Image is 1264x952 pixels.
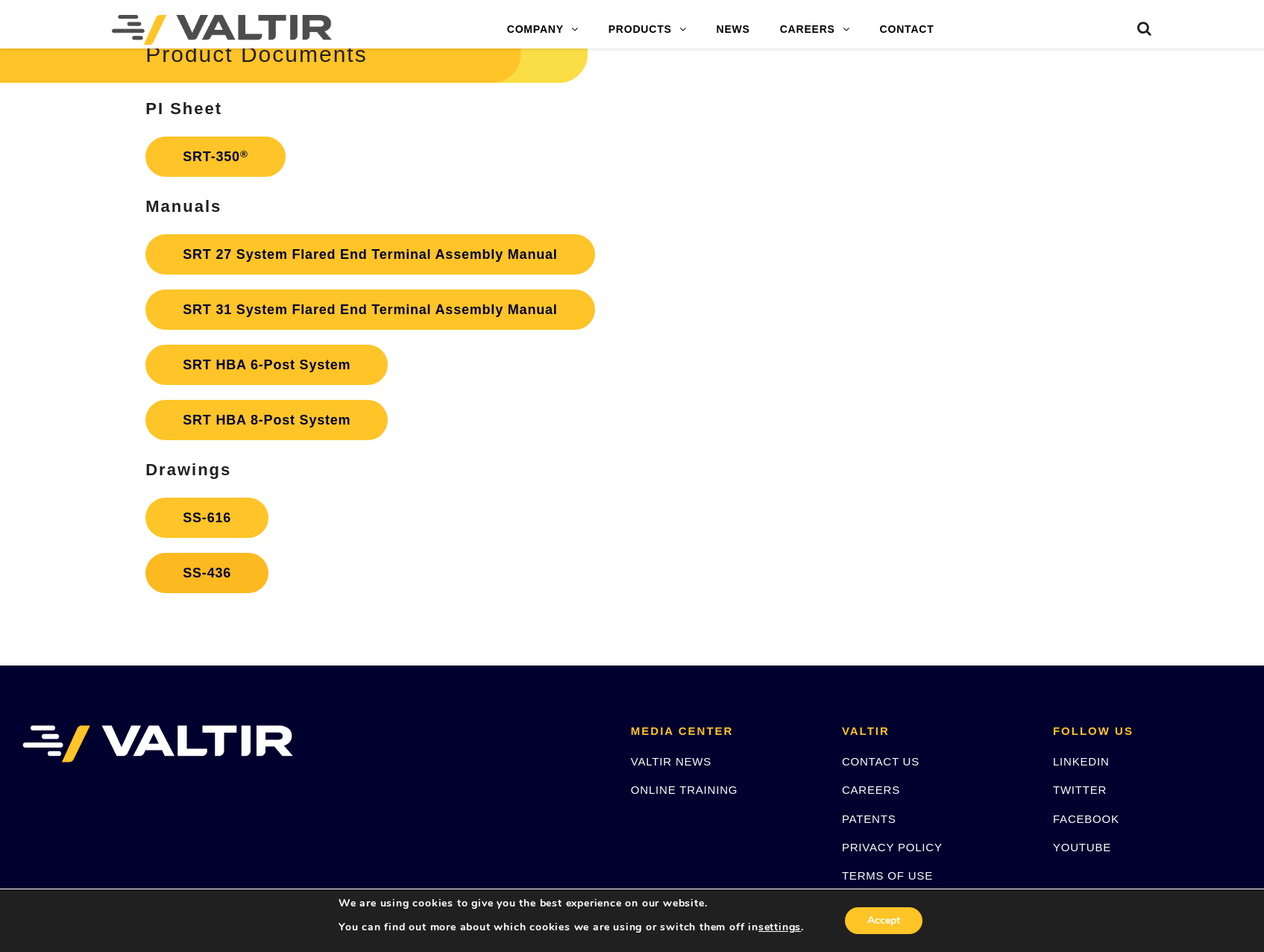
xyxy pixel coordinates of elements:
strong: Drawings [145,460,231,479]
h2: MEDIA CENTER [631,725,820,738]
a: COMPANY [492,15,594,45]
strong: Manuals [145,197,221,216]
button: settings [758,921,801,934]
p: We are using cookies to give you the best experience on our website. [339,897,804,910]
a: TERMS OF USE [842,869,933,882]
a: SRT HBA 8-Post System [145,400,388,440]
a: CONTACT [865,15,949,45]
strong: PI Sheet [145,99,222,118]
a: PRODUCTS [594,15,702,45]
a: SS-616 [145,498,268,538]
strong: SRT HBA 6-Post System [183,357,350,372]
img: Valtir [112,15,332,45]
a: LINKEDIN [1053,755,1110,768]
h2: VALTIR [842,725,1031,738]
a: FACEBOOK [1053,812,1119,825]
h2: FOLLOW US [1053,725,1242,738]
a: ONLINE TRAINING [631,783,738,796]
sup: ® [240,148,248,160]
a: CAREERS [842,783,900,796]
a: VALTIR NEWS [631,755,711,768]
a: SRT 31 System Flared End Terminal Assembly Manual [145,289,594,330]
a: SS-436 [145,553,268,593]
a: SRT HBA 6-Post System [145,345,388,385]
a: CAREERS [765,15,865,45]
a: TWITTER [1053,783,1107,796]
a: CONTACT US [842,755,919,768]
img: VALTIR [22,725,293,762]
a: SRT 27 System Flared End Terminal Assembly Manual [145,234,594,275]
button: Accept [845,907,922,934]
a: SRT-350® [145,137,285,177]
a: PRIVACY POLICY [842,841,943,854]
p: You can find out more about which cookies we are using or switch them off in . [339,921,804,934]
a: YOUTUBE [1053,841,1111,854]
a: NEWS [701,15,764,45]
a: PATENTS [842,812,896,825]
